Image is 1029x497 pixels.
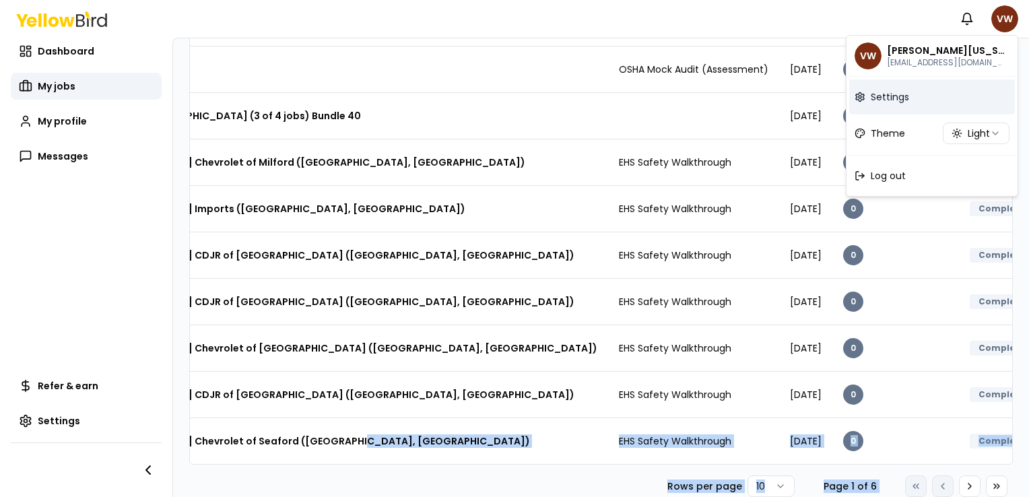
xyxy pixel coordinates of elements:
[871,127,905,140] span: Theme
[871,90,909,104] span: Settings
[887,57,1005,68] p: washingtonvance@yahoo.com
[871,169,906,183] span: Log out
[887,44,1005,57] p: Vance Washington
[855,42,882,69] span: VW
